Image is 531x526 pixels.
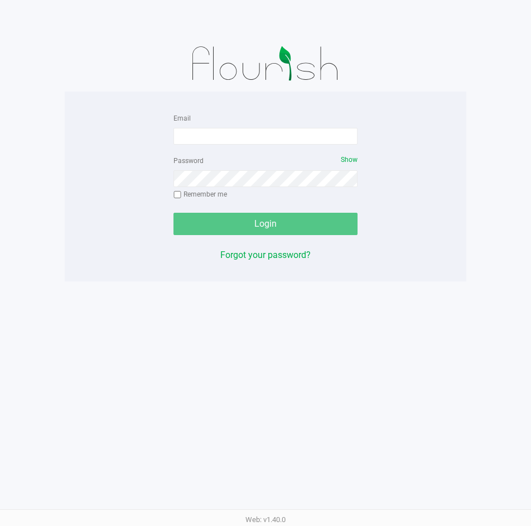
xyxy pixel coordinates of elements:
span: Show [341,156,358,164]
input: Remember me [173,191,181,199]
label: Email [173,113,191,123]
label: Password [173,156,204,166]
label: Remember me [173,189,227,199]
button: Forgot your password? [220,248,311,262]
span: Web: v1.40.0 [245,515,286,524]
